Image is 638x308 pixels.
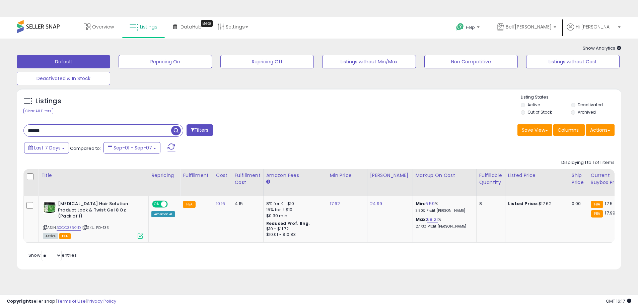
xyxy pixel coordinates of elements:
label: Out of Stock [527,109,552,115]
div: 8% for <= $10 [266,201,322,207]
div: Min Price [330,172,364,179]
button: Sep-01 - Sep-07 [103,142,160,153]
div: $0.30 min [266,213,322,219]
strong: Copyright [7,298,31,304]
a: DataHub [168,17,207,37]
div: [PERSON_NAME] [370,172,410,179]
th: The percentage added to the cost of goods (COGS) that forms the calculator for Min & Max prices. [413,169,476,196]
a: 17.62 [330,200,340,207]
span: 2025-09-15 16:17 GMT [606,298,631,304]
a: Hi [PERSON_NAME] [567,23,621,39]
div: Markup on Cost [416,172,474,179]
span: ON [153,201,161,207]
span: Compared to: [70,145,101,151]
span: Show Analytics [583,45,621,51]
div: seller snap | | [7,298,116,305]
div: ASIN: [43,201,143,238]
div: 15% for > $10 [266,207,322,213]
a: Overview [79,17,119,37]
span: FBA [59,233,71,239]
a: 10.16 [216,200,225,207]
div: % [416,217,471,229]
div: Current Buybox Price [591,172,625,186]
div: Amazon AI [151,211,175,217]
div: Amazon Fees [266,172,324,179]
a: 6.59 [425,200,435,207]
span: 17.99 [605,210,615,216]
small: Amazon Fees. [266,179,270,185]
button: Non Competitive [424,55,518,68]
div: Listed Price [508,172,566,179]
b: Listed Price: [508,200,539,207]
span: Hi [PERSON_NAME] [576,23,616,30]
i: Get Help [456,23,464,31]
span: Show: entries [28,252,77,258]
div: Title [41,172,146,179]
button: Save View [517,124,552,136]
div: 4.15 [235,201,258,207]
b: Reduced Prof. Rng. [266,221,310,226]
span: 17.5 [605,200,613,207]
a: Terms of Use [57,298,86,304]
span: Columns [558,127,579,133]
small: FBA [591,210,603,218]
span: DataHub [181,23,202,30]
a: B0CC33BK4D [57,225,81,231]
b: Min: [416,200,426,207]
label: Archived [578,109,596,115]
div: Repricing [151,172,177,179]
span: All listings currently available for purchase on Amazon [43,233,58,239]
span: Last 7 Days [34,144,61,151]
p: 3.80% Profit [PERSON_NAME] [416,208,471,213]
button: Repricing On [119,55,212,68]
a: 68.21 [427,216,438,223]
button: Deactivated & In Stock [17,72,110,85]
a: Settings [212,17,253,37]
span: Sep-01 - Sep-07 [114,144,152,151]
div: % [416,201,471,213]
button: Last 7 Days [24,142,69,153]
div: $10 - $11.72 [266,226,322,232]
p: 27.73% Profit [PERSON_NAME] [416,224,471,229]
label: Active [527,102,540,108]
span: OFF [167,201,178,207]
span: Help [466,24,475,30]
div: 8 [479,201,500,207]
small: FBA [591,201,603,208]
a: 24.99 [370,200,382,207]
a: Bell'[PERSON_NAME] [492,17,561,39]
button: Listings without Cost [526,55,620,68]
button: Default [17,55,110,68]
div: $17.62 [508,201,564,207]
b: Max: [416,216,427,223]
label: Deactivated [578,102,603,108]
div: Ship Price [572,172,585,186]
p: Listing States: [521,94,621,101]
a: Privacy Policy [87,298,116,304]
div: Fulfillment Cost [235,172,261,186]
span: Listings [140,23,157,30]
img: 41ZJrMehekL._SL40_.jpg [43,201,56,214]
small: FBA [183,201,195,208]
div: Tooltip anchor [201,20,213,27]
button: Columns [553,124,585,136]
div: Fulfillable Quantity [479,172,502,186]
div: Fulfillment [183,172,210,179]
span: Overview [92,23,114,30]
button: Actions [586,124,615,136]
button: Filters [187,124,213,136]
div: 0.00 [572,201,583,207]
h5: Listings [36,97,61,106]
b: [MEDICAL_DATA] Hair Solution Product Lock & Twist Gel 8 Oz (Pack of 1) [58,201,139,221]
button: Listings without Min/Max [322,55,416,68]
div: Displaying 1 to 1 of 1 items [561,160,615,166]
div: $10.01 - $10.83 [266,232,322,238]
div: Cost [216,172,229,179]
span: | SKU: PO-133 [82,225,109,230]
div: Clear All Filters [23,108,53,114]
button: Repricing Off [220,55,314,68]
a: Help [451,18,486,39]
span: Bell'[PERSON_NAME] [506,23,552,30]
a: Listings [125,17,162,37]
